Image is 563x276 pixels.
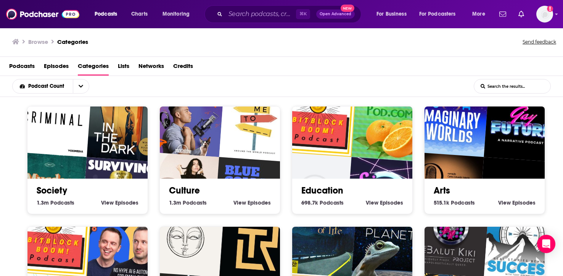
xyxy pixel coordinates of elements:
a: Charts [126,8,152,20]
span: Podcasts [95,9,117,19]
span: 1.3m [169,199,181,206]
a: Categories [78,60,109,76]
img: Criminal [14,80,92,157]
a: Credits [173,60,193,76]
span: View [366,199,378,206]
img: Podchaser - Follow, Share and Rate Podcasts [6,7,79,21]
a: 515.1k Arts Podcasts [434,199,475,206]
button: open menu [13,84,73,89]
a: Culture [169,185,200,196]
button: open menu [371,8,416,20]
a: 1.3m Society Podcasts [37,199,74,206]
span: Podcasts [50,199,74,206]
span: For Business [376,9,407,19]
img: In The Dark [87,85,164,162]
svg: Add a profile image [547,6,553,12]
button: open menu [157,8,199,20]
button: open menu [73,79,89,93]
span: View [498,199,511,206]
a: View Society Episodes [101,199,138,206]
span: ⌘ K [296,9,310,19]
a: View Culture Episodes [233,199,271,206]
a: 698.7k Education Podcasts [301,199,344,206]
img: Learn Chinese & Culture @ iMandarinPod.com [351,85,428,162]
a: Education [301,185,343,196]
span: Charts [131,9,148,19]
a: Society [37,185,67,196]
button: open menu [467,8,495,20]
a: Show notifications dropdown [515,8,527,21]
span: Episodes [512,199,536,206]
span: 698.7k [301,199,318,206]
a: View Education Episodes [366,199,403,206]
span: New [341,5,354,12]
span: Monitoring [162,9,190,19]
span: Episodes [380,199,403,206]
img: Gay Future [484,85,561,162]
h3: Browse [28,38,48,45]
img: Imaginary Worlds [412,80,489,157]
span: Logged in as NatashaShah [536,6,553,23]
a: View Arts Episodes [498,199,536,206]
img: The Jordan Harbinger Show [147,80,224,157]
span: Podcast Count [28,84,67,89]
div: Search podcasts, credits, & more... [212,5,368,23]
span: 1.3m [37,199,49,206]
button: open menu [89,8,127,20]
a: 1.3m Culture Podcasts [169,199,207,206]
button: open menu [414,8,467,20]
span: For Podcasters [419,9,456,19]
button: Open AdvancedNew [316,10,355,19]
div: Open Intercom Messenger [537,235,555,253]
input: Search podcasts, credits, & more... [225,8,296,20]
span: 515.1k [434,199,449,206]
a: Categories [57,38,88,45]
span: Podcasts [320,199,344,206]
a: Show notifications dropdown [496,8,509,21]
span: Episodes [248,199,271,206]
span: View [101,199,114,206]
img: User Profile [536,6,553,23]
a: Episodes [44,60,69,76]
span: Open Advanced [320,12,351,16]
span: View [233,199,246,206]
a: Arts [434,185,450,196]
span: Episodes [115,199,138,206]
img: Take Me To Travel Podcast [219,85,296,162]
button: Send feedback [520,37,558,47]
span: More [472,9,485,19]
span: Podcasts [451,199,475,206]
a: Podcasts [9,60,35,76]
h2: Choose List sort [12,79,101,94]
button: Show profile menu [536,6,553,23]
a: Lists [118,60,129,76]
a: Networks [138,60,164,76]
span: Podcasts [183,199,207,206]
img: The BitBlockBoom Bitcoin Podcast [279,80,356,157]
